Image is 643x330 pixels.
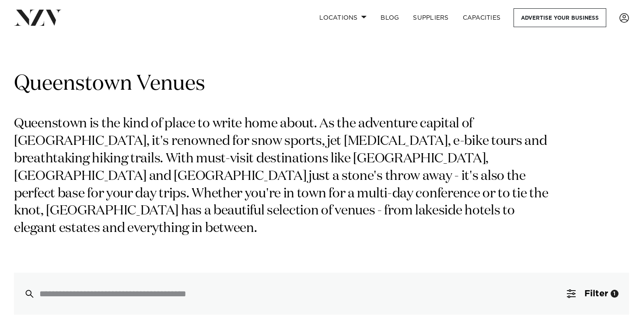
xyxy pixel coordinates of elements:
a: Advertise your business [514,8,606,27]
a: BLOG [374,8,406,27]
img: nzv-logo.png [14,10,62,25]
p: Queenstown is the kind of place to write home about. As the adventure capital of [GEOGRAPHIC_DATA... [14,116,555,238]
h1: Queenstown Venues [14,70,629,98]
a: Locations [312,8,374,27]
div: 1 [611,290,619,298]
button: Filter1 [556,273,629,315]
a: Capacities [456,8,508,27]
span: Filter [584,289,608,298]
a: SUPPLIERS [406,8,455,27]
